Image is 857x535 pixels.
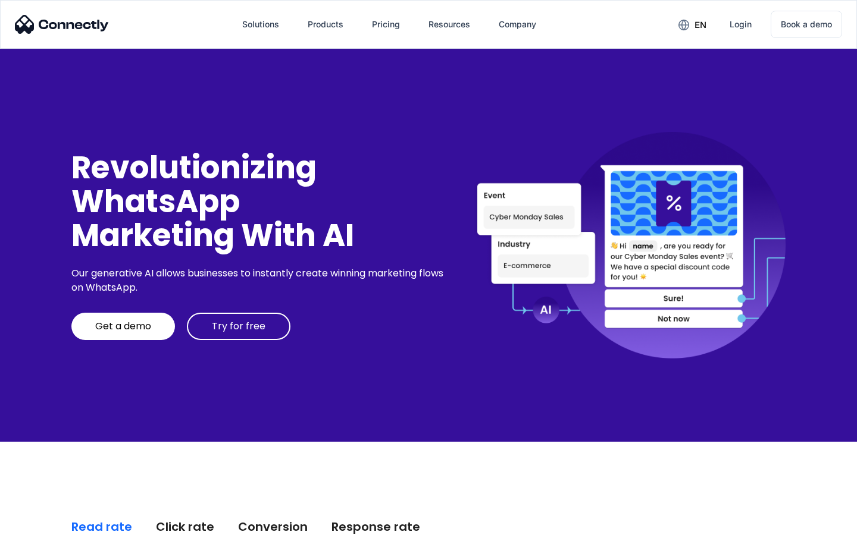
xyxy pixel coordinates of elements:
a: Pricing [362,10,409,39]
div: Company [499,16,536,33]
div: Read rate [71,518,132,535]
div: en [695,17,706,33]
div: Solutions [242,16,279,33]
div: Conversion [238,518,308,535]
div: Get a demo [95,320,151,332]
div: Response rate [331,518,420,535]
a: Try for free [187,313,290,340]
img: Connectly Logo [15,15,109,34]
div: Revolutionizing WhatsApp Marketing With AI [71,150,448,253]
div: Click rate [156,518,214,535]
div: Login [730,16,752,33]
div: Try for free [212,320,265,332]
a: Get a demo [71,313,175,340]
a: Book a demo [771,11,842,38]
div: Pricing [372,16,400,33]
div: Resources [428,16,470,33]
a: Login [720,10,761,39]
div: Products [308,16,343,33]
div: Our generative AI allows businesses to instantly create winning marketing flows on WhatsApp. [71,266,448,295]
